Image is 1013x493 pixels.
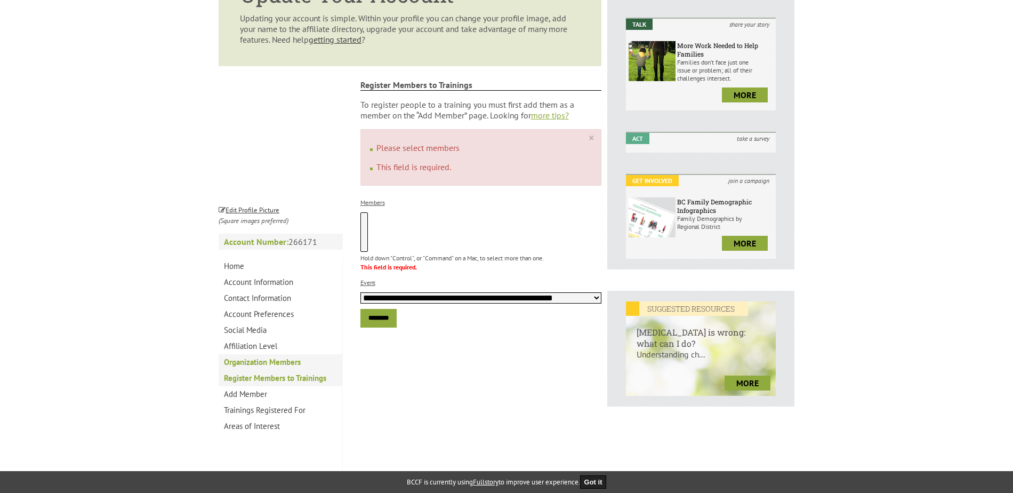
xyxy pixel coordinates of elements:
a: more tips? [531,110,569,121]
a: Social Media [219,322,342,338]
em: Act [626,133,649,144]
li: Please select members [376,142,583,153]
i: (Square images preferred) [219,216,288,225]
em: Get Involved [626,175,679,186]
a: getting started [309,34,361,45]
a: Organization Members [219,354,342,370]
a: Fullstory [473,478,499,487]
a: Affiliation Level [219,338,342,354]
a: Home [219,258,342,274]
label: Members [360,198,385,206]
a: more [722,236,768,251]
i: take a survey [730,133,776,144]
a: Edit Profile Picture [219,204,279,214]
strong: Account Number: [224,236,288,247]
a: Add Member [219,386,342,402]
a: × [589,133,593,144]
a: Contact Information [219,290,342,306]
em: SUGGESTED RESOURCES [626,301,748,316]
p: Understanding ch... [626,349,776,370]
a: more [725,376,770,391]
li: This field is required. [376,162,583,172]
h6: More Work Needed to Help Families [677,41,773,58]
h6: [MEDICAL_DATA] is wrong: what can I do? [626,316,776,349]
p: Families don’t face just one issue or problem; all of their challenges intersect. [677,58,773,82]
strong: Register Members to Trainings [360,79,602,91]
a: Account Information [219,274,342,290]
a: Account Preferences [219,306,342,322]
p: 266171 [219,234,343,250]
i: share your story [723,19,776,30]
label: Event [360,279,375,287]
p: Family Demographics by Regional District [677,214,773,230]
h6: BC Family Demographic Infographics [677,197,773,214]
p: Hold down "Control", or "Command" on a Mac, to select more than one. [360,254,602,262]
a: more [722,88,768,102]
p: To register people to a training you must first add them as a member on the “Add Member” page. Lo... [360,99,602,121]
button: Got it [580,475,607,489]
a: Trainings Registered For [219,402,342,418]
a: Areas of Interest [219,418,342,434]
a: Register Members to Trainings [219,370,342,386]
em: Talk [626,19,653,30]
i: join a campaign [722,175,776,186]
small: Edit Profile Picture [219,205,279,214]
p: This field is required. [360,263,602,271]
